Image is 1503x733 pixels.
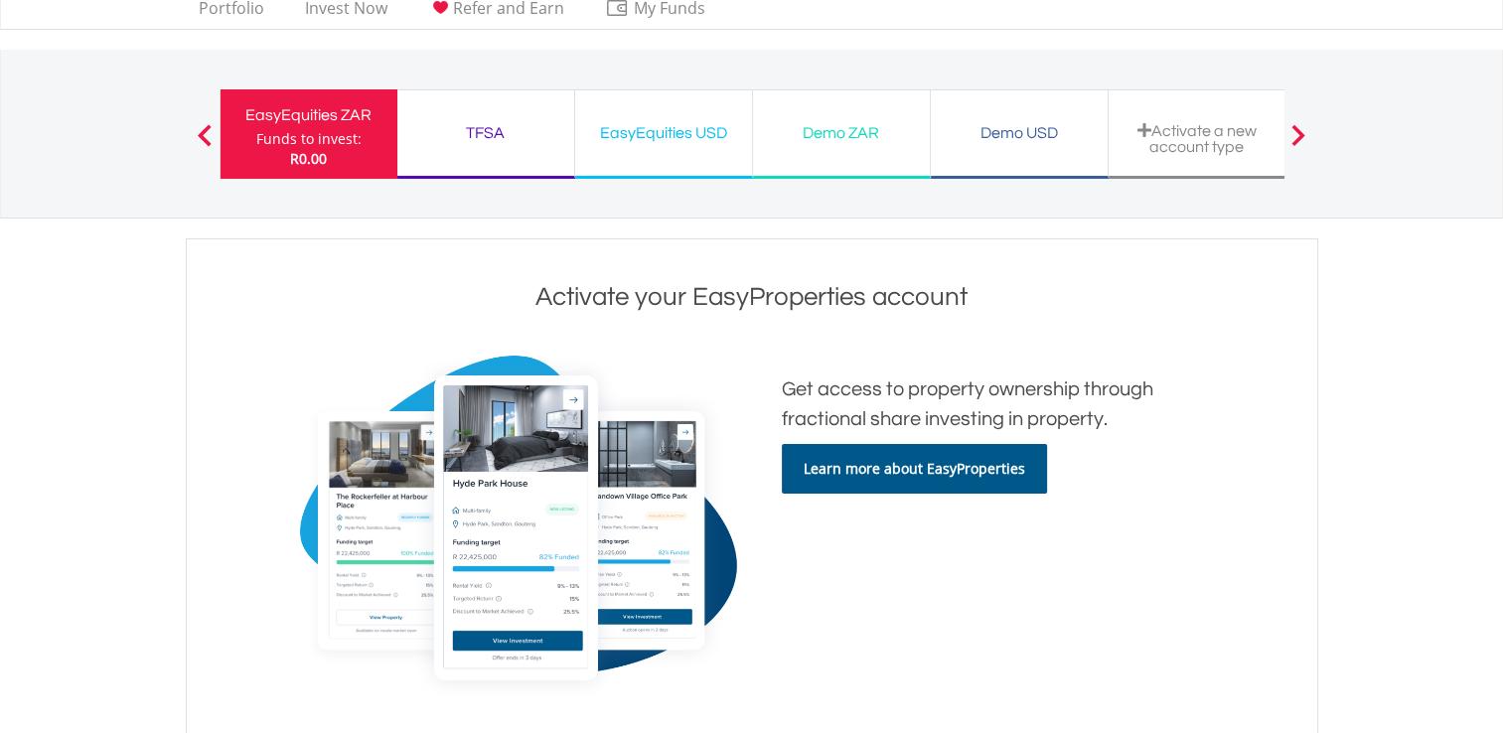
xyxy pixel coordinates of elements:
[256,129,362,149] div: Funds to invest:
[765,119,918,147] div: Demo ZAR
[587,119,740,147] div: EasyEquities USD
[782,374,1189,434] h2: Get access to property ownership through fractional share investing in property.
[782,444,1047,494] a: Learn more about EasyProperties
[1121,122,1274,155] div: Activate a new account type
[290,149,327,168] span: R0.00
[300,355,737,701] img: Cards showing screenshots of EasyProperties
[232,101,385,129] div: EasyEquities ZAR
[192,279,1312,315] h1: Activate your EasyProperties account
[409,119,562,147] div: TFSA
[943,119,1096,147] div: Demo USD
